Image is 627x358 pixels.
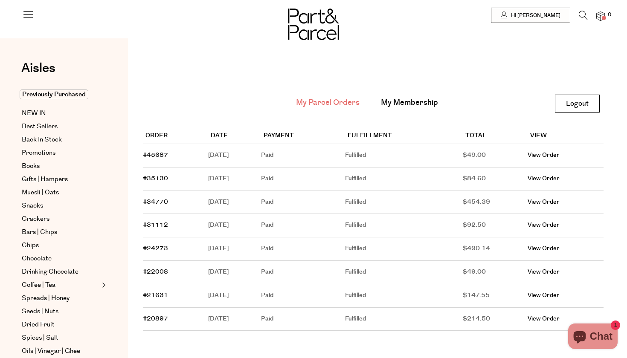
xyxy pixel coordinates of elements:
a: Promotions [22,148,99,158]
td: Paid [261,144,345,167]
td: Paid [261,237,345,261]
a: NEW IN [22,108,99,118]
td: [DATE] [208,191,261,214]
span: Drinking Chocolate [22,267,78,277]
a: Hi [PERSON_NAME] [491,8,570,23]
td: Fulfilled [345,261,463,284]
button: Expand/Collapse Coffee | Tea [100,280,106,290]
td: $49.00 [463,261,528,284]
a: View Order [528,221,560,229]
a: Dried Fruit [22,320,99,330]
td: Paid [261,167,345,191]
a: Gifts | Hampers [22,174,99,185]
a: Books [22,161,99,171]
td: [DATE] [208,308,261,331]
span: Snacks [22,201,43,211]
td: Fulfilled [345,308,463,331]
span: Coffee | Tea [22,280,55,290]
a: Aisles [21,62,55,83]
span: Bars | Chips [22,227,57,237]
td: [DATE] [208,284,261,308]
a: #24273 [143,244,168,253]
td: Paid [261,191,345,214]
a: #34770 [143,198,168,206]
a: Back In Stock [22,135,99,145]
td: $454.39 [463,191,528,214]
span: Chips [22,240,39,251]
td: Fulfilled [345,214,463,237]
th: Fulfillment [345,128,463,144]
td: Fulfilled [345,167,463,191]
a: View Order [528,151,560,159]
td: [DATE] [208,144,261,167]
td: $49.00 [463,144,528,167]
td: [DATE] [208,237,261,261]
a: View Order [528,174,560,183]
a: Snacks [22,201,99,211]
a: Coffee | Tea [22,280,99,290]
td: $92.50 [463,214,528,237]
span: Spices | Salt [22,333,58,343]
span: Previously Purchased [20,89,88,99]
a: #45687 [143,151,168,159]
a: My Membership [381,97,438,108]
a: Chocolate [22,254,99,264]
a: Crackers [22,214,99,224]
a: Previously Purchased [22,89,99,100]
a: #20897 [143,315,168,323]
span: Hi [PERSON_NAME] [509,12,560,19]
td: $147.55 [463,284,528,308]
td: Fulfilled [345,144,463,167]
span: Gifts | Hampers [22,174,68,185]
span: Best Sellers [22,121,58,132]
span: Oils | Vinegar | Ghee [22,346,80,356]
a: 0 [596,12,605,20]
span: Spreads | Honey [22,293,70,303]
a: View Order [528,198,560,206]
td: $214.50 [463,308,528,331]
th: Date [208,128,261,144]
span: Back In Stock [22,135,62,145]
span: Books [22,161,40,171]
span: Muesli | Oats [22,188,59,198]
a: Oils | Vinegar | Ghee [22,346,99,356]
a: Spreads | Honey [22,293,99,303]
th: Order [143,128,208,144]
a: View Order [528,268,560,276]
td: $490.14 [463,237,528,261]
span: 0 [606,11,613,19]
a: View Order [528,315,560,323]
td: Paid [261,214,345,237]
a: My Parcel Orders [296,97,360,108]
th: Total [463,128,528,144]
span: Seeds | Nuts [22,306,58,317]
th: View [528,128,604,144]
a: #31112 [143,221,168,229]
span: Promotions [22,148,55,158]
a: Muesli | Oats [22,188,99,198]
a: #35130 [143,174,168,183]
a: View Order [528,291,560,300]
a: #21631 [143,291,168,300]
a: Drinking Chocolate [22,267,99,277]
th: Payment [261,128,345,144]
td: Paid [261,284,345,308]
td: [DATE] [208,214,261,237]
a: Logout [555,95,600,113]
a: Seeds | Nuts [22,306,99,317]
span: NEW IN [22,108,46,118]
a: View Order [528,244,560,253]
td: $84.60 [463,167,528,191]
span: Dried Fruit [22,320,55,330]
a: #22008 [143,268,168,276]
span: Chocolate [22,254,52,264]
a: Bars | Chips [22,227,99,237]
img: Part&Parcel [288,9,339,40]
a: Spices | Salt [22,333,99,343]
td: Fulfilled [345,284,463,308]
td: [DATE] [208,261,261,284]
td: [DATE] [208,167,261,191]
td: Paid [261,308,345,331]
inbox-online-store-chat: Shopify online store chat [566,323,620,351]
a: Chips [22,240,99,251]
